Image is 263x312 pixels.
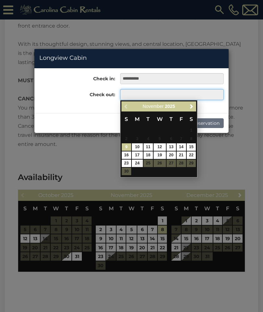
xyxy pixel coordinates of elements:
[186,127,196,135] td: Checkout must be after start date
[167,151,176,159] a: 20
[190,116,193,122] span: Saturday
[177,135,186,143] span: 7
[135,116,140,122] span: Monday
[177,151,186,159] a: 21
[175,118,224,128] button: Make Reservation
[167,143,176,151] a: 13
[121,135,131,143] td: Checkout must be after start date
[176,143,186,151] td: $403
[186,143,196,151] td: $385
[187,135,196,143] span: 8
[154,135,166,143] span: 5
[176,151,186,159] td: $417
[143,151,153,159] td: $222
[166,143,176,151] td: $257
[143,135,153,143] td: Checkout must be after start date
[157,116,163,122] span: Wednesday
[144,151,153,159] a: 18
[166,151,176,159] td: $238
[121,143,131,151] td: $248
[180,116,183,122] span: Friday
[143,143,153,151] td: $222
[144,143,153,151] a: 11
[144,135,153,143] span: 4
[167,135,176,143] span: 6
[122,151,131,159] a: 16
[187,102,195,110] a: Next
[39,54,224,62] h4: Longview Cabin
[189,104,194,109] span: Next
[131,135,143,143] td: Checkout must be after start date
[125,116,128,122] span: Sunday
[34,89,115,98] label: Check out:
[121,151,131,159] td: $224
[177,143,186,151] a: 14
[169,116,173,122] span: Thursday
[187,127,196,135] span: 1
[34,73,115,82] label: Check in:
[154,143,166,151] a: 12
[187,143,196,151] a: 15
[132,143,143,151] a: 10
[186,135,196,143] td: Checkout must be after start date
[186,151,196,159] td: $390
[153,143,166,151] td: $222
[131,159,143,167] td: $350
[132,151,143,159] a: 17
[143,104,164,109] span: November
[166,135,176,143] td: Checkout must be after start date
[153,135,166,143] td: Checkout must be after start date
[131,143,143,151] td: $222
[154,151,166,159] a: 19
[122,160,131,167] a: 23
[132,160,143,167] a: 24
[131,151,143,159] td: $222
[165,104,175,109] span: 2025
[121,159,131,167] td: $322
[187,151,196,159] a: 22
[176,135,186,143] td: Checkout must be after start date
[132,135,143,143] span: 3
[122,135,131,143] span: 2
[122,143,131,151] a: 9
[146,116,150,122] span: Tuesday
[153,151,166,159] td: $222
